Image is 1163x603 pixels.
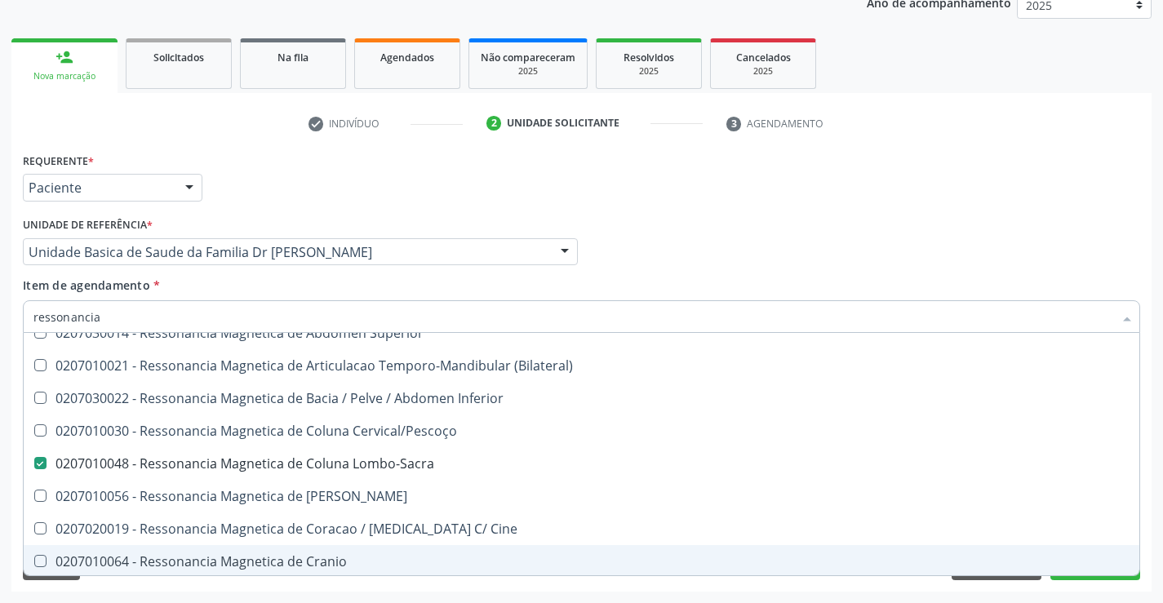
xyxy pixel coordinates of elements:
span: Agendados [380,51,434,64]
div: 2025 [722,65,804,78]
span: Cancelados [736,51,791,64]
div: 0207030014 - Ressonancia Magnetica de Abdomen Superior [33,326,1130,339]
span: Solicitados [153,51,204,64]
div: 0207030022 - Ressonancia Magnetica de Bacia / Pelve / Abdomen Inferior [33,392,1130,405]
label: Requerente [23,149,94,174]
div: 2025 [608,65,690,78]
div: 0207010030 - Ressonancia Magnetica de Coluna Cervical/Pescoço [33,424,1130,437]
span: Paciente [29,180,169,196]
span: Não compareceram [481,51,575,64]
div: person_add [55,48,73,66]
div: 0207010056 - Ressonancia Magnetica de [PERSON_NAME] [33,490,1130,503]
div: 0207010048 - Ressonancia Magnetica de Coluna Lombo-Sacra [33,457,1130,470]
span: Resolvidos [624,51,674,64]
div: 0207010021 - Ressonancia Magnetica de Articulacao Temporo-Mandibular (Bilateral) [33,359,1130,372]
div: 2025 [481,65,575,78]
div: Unidade solicitante [507,116,619,131]
span: Na fila [277,51,309,64]
div: Nova marcação [23,70,106,82]
div: 0207010064 - Ressonancia Magnetica de Cranio [33,555,1130,568]
label: Unidade de referência [23,213,153,238]
input: Buscar por procedimentos [33,300,1113,333]
span: Item de agendamento [23,277,150,293]
span: Unidade Basica de Saude da Familia Dr [PERSON_NAME] [29,244,544,260]
div: 2 [486,116,501,131]
div: 0207020019 - Ressonancia Magnetica de Coracao / [MEDICAL_DATA] C/ Cine [33,522,1130,535]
